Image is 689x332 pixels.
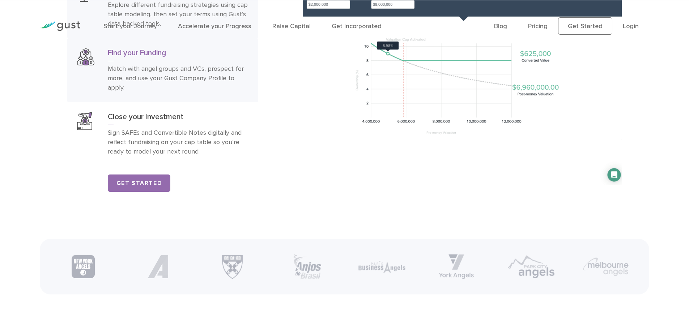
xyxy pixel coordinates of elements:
a: Find Your FundingFind your FundingMatch with angel groups and VCs, prospect for more, and use you... [67,38,258,102]
h3: Find your Funding [108,48,248,61]
img: Partner [146,255,169,278]
a: Blog [494,22,507,30]
a: Get Started [558,17,612,35]
a: Get Started [108,174,170,192]
a: Accelerate your Progress [178,22,251,30]
a: Pricing [528,22,548,30]
h3: Close your Investment [108,112,248,125]
p: Sign SAFEs and Convertible Notes digitally and reflect fundraising on your cap table so you’re re... [108,128,248,156]
img: York Angels [439,254,474,279]
a: Get Incorporated [332,22,382,30]
img: Melbourne Angels [582,256,629,277]
img: New York Angels [72,255,95,278]
img: Find Your Funding [77,48,94,65]
p: Match with angel groups and VCs, prospect for more, and use your Gust Company Profile to apply. [108,64,248,92]
img: Harvard Business School [220,254,245,279]
a: Close Your InvestmentClose your InvestmentSign SAFEs and Convertible Notes digitally and reflect ... [67,102,258,166]
a: Login [623,22,639,30]
img: Close Your Investment [77,112,92,130]
img: Paris Business Angels [358,261,405,272]
a: Raise Capital [272,22,311,30]
a: Start your Journey [103,22,157,30]
img: Park City Angels [508,255,555,279]
img: Gust Logo [40,21,80,31]
img: Anjos Brasil [293,254,322,279]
